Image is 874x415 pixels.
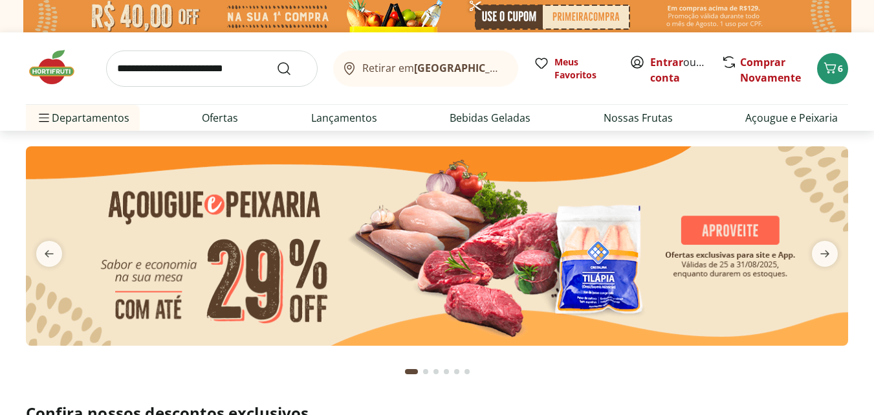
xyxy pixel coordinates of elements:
a: Meus Favoritos [534,56,614,82]
button: Go to page 3 from fs-carousel [431,356,441,387]
button: Go to page 4 from fs-carousel [441,356,452,387]
input: search [106,50,318,87]
button: Carrinho [817,53,848,84]
span: ou [650,54,708,85]
button: Retirar em[GEOGRAPHIC_DATA]/[GEOGRAPHIC_DATA] [333,50,518,87]
a: Lançamentos [311,110,377,126]
button: Go to page 6 from fs-carousel [462,356,472,387]
a: Bebidas Geladas [450,110,530,126]
button: Go to page 5 from fs-carousel [452,356,462,387]
button: Submit Search [276,61,307,76]
button: previous [26,241,72,267]
button: Menu [36,102,52,133]
button: next [802,241,848,267]
span: Meus Favoritos [554,56,614,82]
a: Comprar Novamente [740,55,801,85]
a: Nossas Frutas [604,110,673,126]
button: Go to page 2 from fs-carousel [421,356,431,387]
button: Current page from fs-carousel [402,356,421,387]
img: Hortifruti [26,48,91,87]
a: Açougue e Peixaria [745,110,838,126]
span: Departamentos [36,102,129,133]
b: [GEOGRAPHIC_DATA]/[GEOGRAPHIC_DATA] [414,61,632,75]
a: Ofertas [202,110,238,126]
span: 6 [838,62,843,74]
a: Criar conta [650,55,721,85]
span: Retirar em [362,62,505,74]
img: açougue [26,146,848,346]
a: Entrar [650,55,683,69]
